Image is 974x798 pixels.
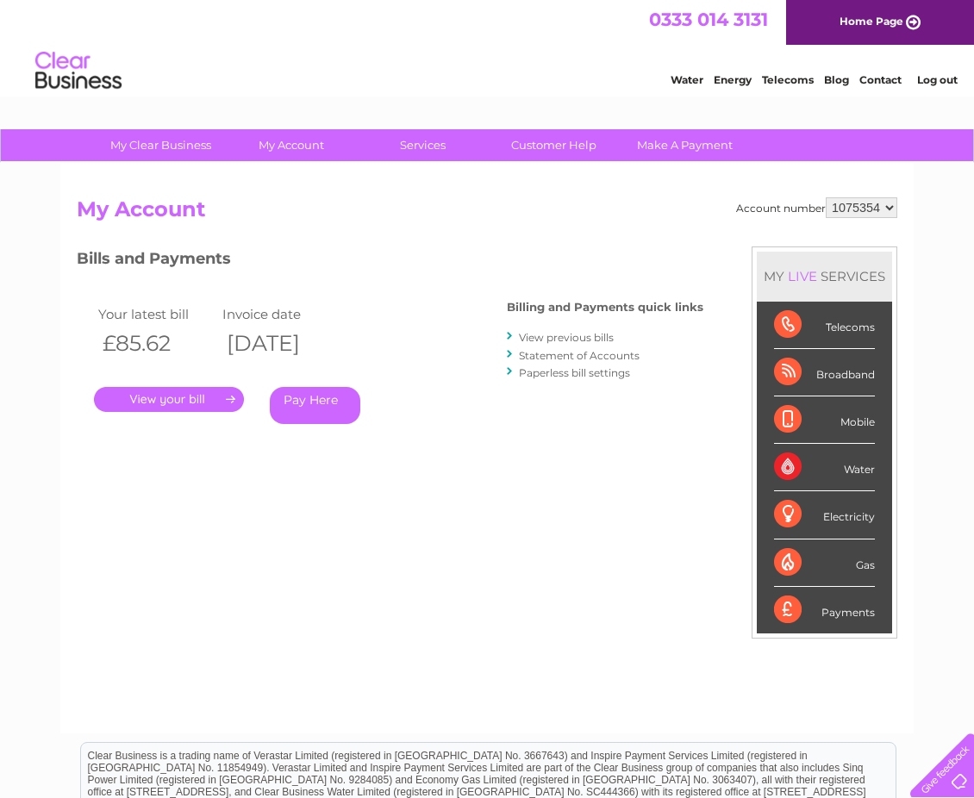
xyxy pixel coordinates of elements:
div: Clear Business is a trading name of Verastar Limited (registered in [GEOGRAPHIC_DATA] No. 3667643... [81,9,896,84]
div: Telecoms [774,302,875,349]
h4: Billing and Payments quick links [507,301,703,314]
a: Services [352,129,494,161]
div: Payments [774,587,875,633]
div: Water [774,444,875,491]
div: Account number [736,197,897,218]
a: Blog [824,73,849,86]
a: Water [671,73,703,86]
a: Paperless bill settings [519,366,630,379]
a: My Account [221,129,363,161]
div: LIVE [784,268,821,284]
div: Electricity [774,491,875,539]
a: Make A Payment [614,129,756,161]
h2: My Account [77,197,897,230]
div: MY SERVICES [757,252,892,301]
a: My Clear Business [90,129,232,161]
a: 0333 014 3131 [649,9,768,30]
a: Energy [714,73,752,86]
a: Contact [859,73,902,86]
th: £85.62 [94,326,218,361]
img: logo.png [34,45,122,97]
a: . [94,387,244,412]
th: [DATE] [218,326,342,361]
a: Statement of Accounts [519,349,640,362]
a: Customer Help [483,129,625,161]
a: Log out [917,73,958,86]
h3: Bills and Payments [77,246,703,277]
a: View previous bills [519,331,614,344]
div: Gas [774,539,875,587]
a: Telecoms [762,73,814,86]
td: Your latest bill [94,302,218,326]
td: Invoice date [218,302,342,326]
div: Mobile [774,396,875,444]
div: Broadband [774,349,875,396]
a: Pay Here [270,387,360,424]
